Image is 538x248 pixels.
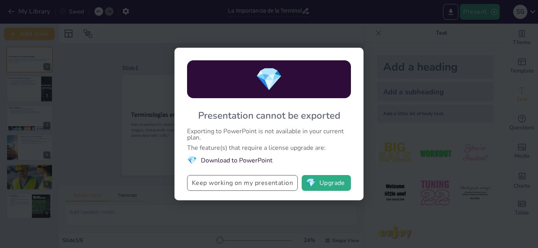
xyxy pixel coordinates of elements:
[187,155,197,166] span: diamond
[187,145,351,151] div: The feature(s) that require a license upgrade are:
[187,155,351,166] li: Download to PowerPoint
[187,128,351,141] div: Exporting to PowerPoint is not available in your current plan.
[255,64,283,95] span: diamond
[302,175,351,191] button: diamondUpgrade
[187,175,298,191] button: Keep working on my presentation
[198,109,340,122] div: Presentation cannot be exported
[306,179,316,187] span: diamond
